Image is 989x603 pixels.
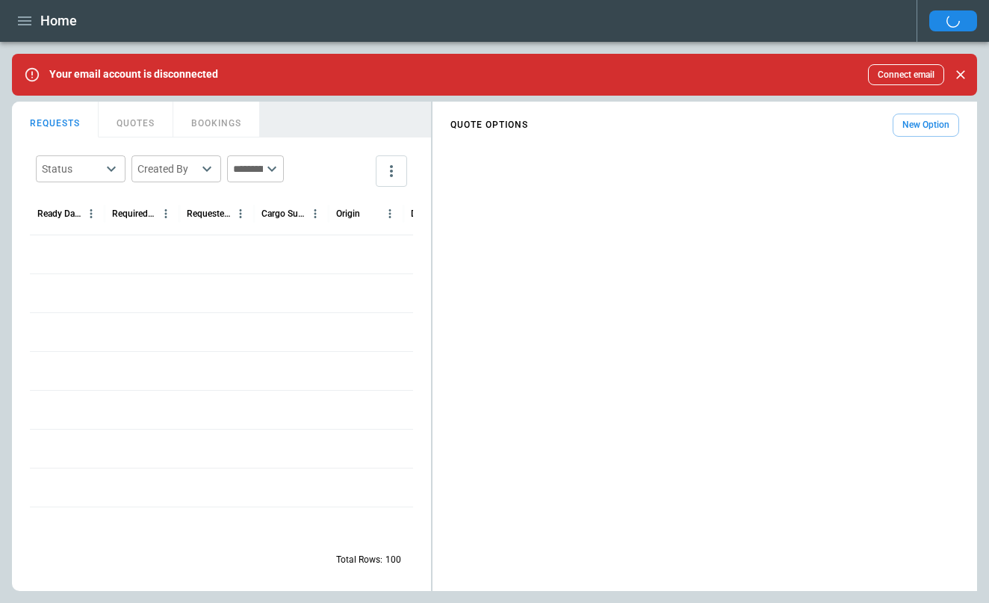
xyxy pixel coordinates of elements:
h1: Home [40,12,77,30]
button: REQUESTS [12,102,99,137]
div: Cargo Summary [261,208,306,219]
h4: QUOTE OPTIONS [450,122,528,129]
div: Origin [336,208,360,219]
p: Total Rows: [336,554,382,566]
div: scrollable content [433,108,977,143]
button: more [376,155,407,187]
button: QUOTES [99,102,173,137]
div: Requested Route [187,208,231,219]
p: Your email account is disconnected [49,68,218,81]
button: Required Date & Time (UTC+1:00) column menu [156,204,176,223]
div: Status [42,161,102,176]
div: Ready Date & Time (UTC+1:00) [37,208,81,219]
button: Connect email [868,64,944,85]
button: Origin column menu [380,204,400,223]
button: Cargo Summary column menu [306,204,325,223]
p: 100 [385,554,401,566]
button: New Option [893,114,959,137]
button: Requested Route column menu [231,204,250,223]
div: Created By [137,161,197,176]
div: Destination [411,208,455,219]
button: Close [950,64,971,85]
button: BOOKINGS [173,102,260,137]
div: dismiss [950,58,971,91]
div: Required Date & Time (UTC+1:00) [112,208,156,219]
button: Ready Date & Time (UTC+1:00) column menu [81,204,101,223]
